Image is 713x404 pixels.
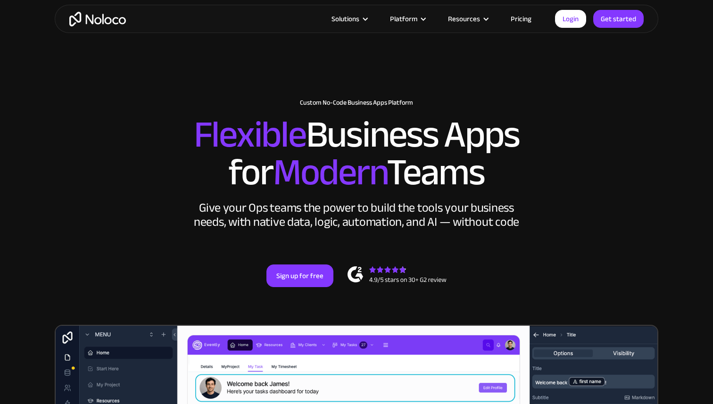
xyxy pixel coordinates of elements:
[69,12,126,26] a: home
[64,99,649,107] h1: Custom No-Code Business Apps Platform
[390,13,417,25] div: Platform
[555,10,586,28] a: Login
[593,10,644,28] a: Get started
[194,99,306,170] span: Flexible
[64,116,649,191] h2: Business Apps for Teams
[448,13,480,25] div: Resources
[436,13,499,25] div: Resources
[273,137,387,207] span: Modern
[320,13,378,25] div: Solutions
[191,201,522,229] div: Give your Ops teams the power to build the tools your business needs, with native data, logic, au...
[378,13,436,25] div: Platform
[332,13,359,25] div: Solutions
[499,13,543,25] a: Pricing
[266,264,333,287] a: Sign up for free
